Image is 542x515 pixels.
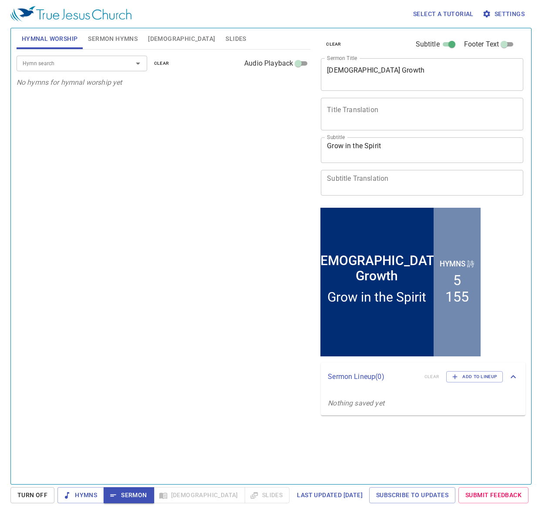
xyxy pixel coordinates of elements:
[481,6,528,22] button: Settings
[10,487,54,503] button: Turn Off
[321,362,525,391] div: Sermon Lineup(0)clearAdd to Lineup
[413,9,474,20] span: Select a tutorial
[22,33,78,44] span: Hymnal Worship
[154,60,169,67] span: clear
[416,39,440,50] span: Subtitle
[128,84,151,100] li: 155
[321,39,347,50] button: clear
[328,399,384,407] i: Nothing saved yet
[458,487,529,503] a: Submit Feedback
[132,57,144,70] button: Open
[244,58,293,69] span: Audio Playback
[88,33,138,44] span: Sermon Hymns
[328,372,417,382] p: Sermon Lineup ( 0 )
[464,39,499,50] span: Footer Text
[17,78,122,86] i: No hymns for hymnal worship yet
[148,33,215,44] span: [DEMOGRAPHIC_DATA]
[317,205,484,359] iframe: from-child
[111,490,147,501] span: Sermon
[64,490,97,501] span: Hymns
[446,371,503,382] button: Add to Lineup
[297,490,363,501] span: Last updated [DATE]
[376,490,448,501] span: Subscribe to Updates
[410,6,477,22] button: Select a tutorial
[326,40,341,48] span: clear
[369,487,455,503] a: Subscribe to Updates
[465,490,522,501] span: Submit Feedback
[484,9,525,20] span: Settings
[136,67,144,84] li: 5
[226,33,246,44] span: Slides
[57,487,104,503] button: Hymns
[293,487,366,503] a: Last updated [DATE]
[149,58,175,69] button: clear
[104,487,154,503] button: Sermon
[10,6,131,22] img: True Jesus Church
[122,54,157,64] p: Hymns 詩
[10,85,109,100] div: Grow in the Spirit
[327,66,517,83] textarea: [DEMOGRAPHIC_DATA] Growth
[452,373,497,381] span: Add to Lineup
[17,490,47,501] span: Turn Off
[327,142,517,158] textarea: Grow in the Spirit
